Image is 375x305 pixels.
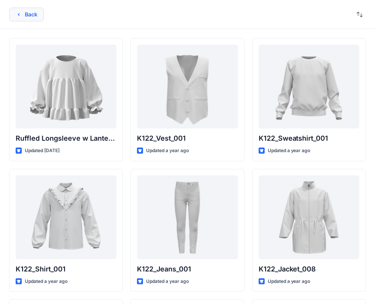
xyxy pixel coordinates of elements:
button: Back [9,8,44,21]
a: K122_Jeans_001 [137,175,238,259]
a: K122_Jacket_008 [259,175,359,259]
p: Ruffled Longsleeve w Lantern Sleeve [16,133,116,144]
p: Updated a year ago [268,278,311,286]
p: K122_Jacket_008 [259,264,359,274]
a: K122_Shirt_001 [16,175,116,259]
p: K122_Sweatshirt_001 [259,133,359,144]
p: K122_Jeans_001 [137,264,238,274]
a: K122_Sweatshirt_001 [259,45,359,128]
a: K122_Vest_001 [137,45,238,128]
p: Updated a year ago [146,147,189,155]
p: Updated a year ago [25,278,68,286]
p: K122_Vest_001 [137,133,238,144]
a: Ruffled Longsleeve w Lantern Sleeve [16,45,116,128]
p: K122_Shirt_001 [16,264,116,274]
p: Updated [DATE] [25,147,60,155]
p: Updated a year ago [268,147,311,155]
p: Updated a year ago [146,278,189,286]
